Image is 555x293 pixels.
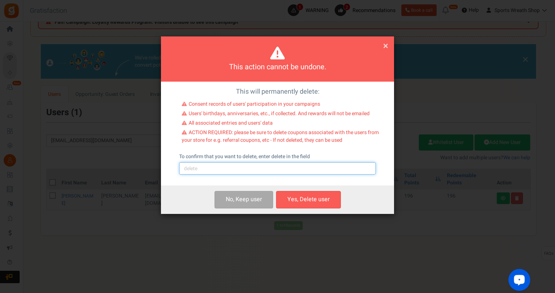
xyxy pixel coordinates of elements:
label: To confirm that you want to delete, enter delete in the field [179,153,310,160]
button: Yes, Delete user [276,191,341,208]
li: All associated entries and users' data [182,120,379,129]
span: × [383,39,388,53]
button: No, Keep user [214,191,273,208]
input: delete [179,162,376,175]
h4: This action cannot be undone. [170,62,385,73]
li: Consent records of users' participation in your campaigns [182,101,379,110]
li: Users' birthdays, anniversaries, etc., if collected. And rewards will not be emailed [182,110,379,120]
p: This will permanently delete: [166,87,389,97]
li: ACTION REQUIRED: please be sure to delete coupons associated with the users from your store for e... [182,129,379,146]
